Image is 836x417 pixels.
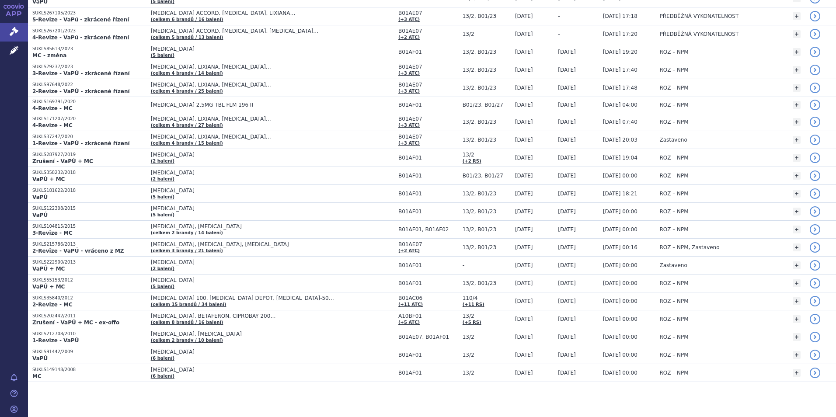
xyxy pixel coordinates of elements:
[558,226,576,233] span: [DATE]
[151,82,369,88] span: [MEDICAL_DATA], LIXIANA, [MEDICAL_DATA]…
[793,101,801,109] a: +
[558,334,576,340] span: [DATE]
[515,370,533,376] span: [DATE]
[603,31,637,37] span: [DATE] 17:20
[398,191,458,197] span: B01AF01
[558,352,576,358] span: [DATE]
[32,302,73,308] strong: 2-Revize - MC
[793,190,801,198] a: +
[398,155,458,161] span: B01AF01
[463,370,511,376] span: 13/2
[151,338,223,343] a: (celkem 2 brandy / 10 balení)
[398,35,420,40] a: (+2 ATC)
[603,208,637,215] span: [DATE] 00:00
[515,316,533,322] span: [DATE]
[151,102,369,108] span: [MEDICAL_DATA] 2,5MG TBL FLM 196 II
[398,262,458,268] span: B01AF01
[603,85,637,91] span: [DATE] 17:48
[32,140,130,146] strong: 1-Revize - VaPÚ - zkrácené řízení
[515,352,533,358] span: [DATE]
[151,116,369,122] span: [MEDICAL_DATA], LIXIANA, [MEDICAL_DATA]…
[810,278,820,288] a: detail
[463,262,511,268] span: -
[793,226,801,233] a: +
[151,284,174,289] a: (5 balení)
[151,302,226,307] a: (celkem 15 brandů / 34 balení)
[151,320,223,325] a: (celkem 8 brandů / 16 balení)
[793,118,801,126] a: +
[32,320,119,326] strong: Zrušení - VaPÚ + MC - ex-offo
[32,223,146,229] p: SUKLS104815/2015
[32,170,146,176] p: SUKLS358232/2018
[659,280,688,286] span: ROZ – NPM
[659,226,688,233] span: ROZ – NPM
[659,31,738,37] span: PŘEDBĚŽNÁ VYKONATELNOST
[603,119,637,125] span: [DATE] 07:40
[515,244,533,250] span: [DATE]
[659,137,687,143] span: Zastaveno
[558,67,576,73] span: [DATE]
[463,191,511,197] span: 13/2, B01/23
[558,191,576,197] span: [DATE]
[558,262,576,268] span: [DATE]
[463,102,511,108] span: B01/23, B01/27
[151,177,174,181] a: (2 balení)
[463,137,511,143] span: 13/2, B01/23
[32,373,42,379] strong: MC
[810,11,820,21] a: detail
[151,71,223,76] a: (celkem 4 brandy / 14 balení)
[463,31,511,37] span: 13/2
[793,154,801,162] a: +
[515,298,533,304] span: [DATE]
[810,260,820,271] a: detail
[463,119,511,125] span: 13/2, B01/23
[151,89,223,94] a: (celkem 4 brandy / 25 balení)
[659,244,719,250] span: ROZ – NPM, Zastaveno
[151,159,174,163] a: (2 balení)
[515,208,533,215] span: [DATE]
[515,13,533,19] span: [DATE]
[398,241,458,247] span: B01AE07
[463,334,511,340] span: 13/2
[463,226,511,233] span: 13/2, B01/23
[793,30,801,38] a: +
[793,84,801,92] a: +
[793,243,801,251] a: +
[151,277,369,283] span: [MEDICAL_DATA]
[32,277,146,283] p: SUKLS55153/2012
[398,10,458,16] span: B01AE07
[810,314,820,324] a: detail
[810,188,820,199] a: detail
[398,49,458,55] span: B01AF01
[603,334,637,340] span: [DATE] 00:00
[558,155,576,161] span: [DATE]
[810,206,820,217] a: detail
[398,226,458,233] span: B01AF01, B01AF02
[32,17,129,23] strong: 5-Revize - VaPú - zkrácené řízení
[398,89,420,94] a: (+3 ATC)
[398,370,458,376] span: B01AF01
[398,17,420,22] a: (+3 ATC)
[463,313,511,319] span: 13/2
[463,302,484,307] a: (+11 RS)
[32,35,129,41] strong: 4-Revize - VaPú - zkrácené řízení
[398,102,458,108] span: B01AF01
[810,83,820,93] a: detail
[793,315,801,323] a: +
[810,153,820,163] a: detail
[659,102,688,108] span: ROZ – NPM
[810,29,820,39] a: detail
[463,173,511,179] span: B01/23, B01/27
[32,176,65,182] strong: VaPÚ + MC
[603,155,637,161] span: [DATE] 19:04
[515,280,533,286] span: [DATE]
[659,370,688,376] span: ROZ – NPM
[810,117,820,127] a: detail
[603,49,637,55] span: [DATE] 19:20
[463,152,511,158] span: 13/2
[398,313,458,319] span: A10BF01
[603,191,637,197] span: [DATE] 18:21
[515,173,533,179] span: [DATE]
[603,244,637,250] span: [DATE] 00:16
[32,349,146,355] p: SUKLS91442/2009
